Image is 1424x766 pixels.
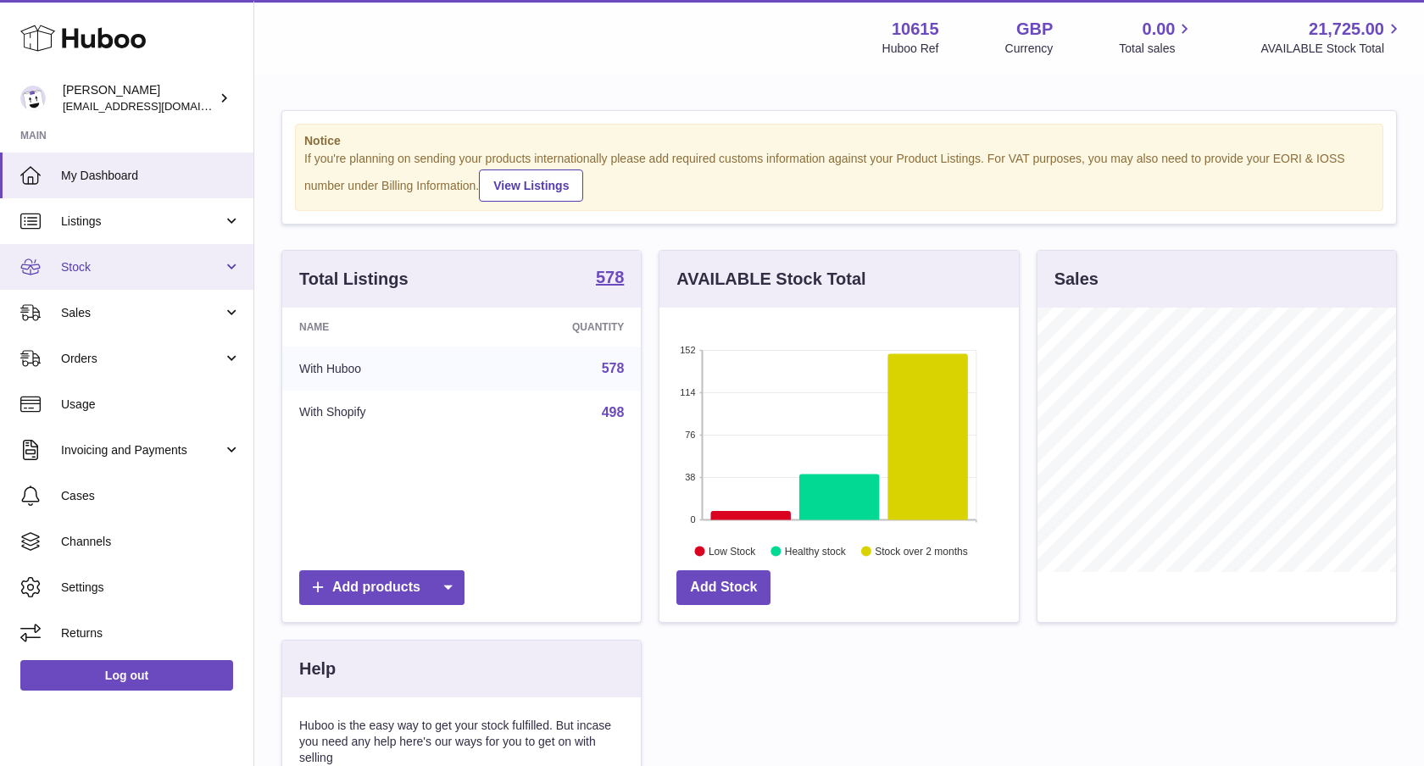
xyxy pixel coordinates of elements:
div: Huboo Ref [882,41,939,57]
span: Stock [61,259,223,275]
text: Healthy stock [785,545,847,557]
a: Add products [299,570,464,605]
text: 38 [686,472,696,482]
a: 578 [596,269,624,289]
h3: Sales [1054,268,1099,291]
td: With Shopify [282,391,476,435]
a: 498 [602,405,625,419]
p: Huboo is the easy way to get your stock fulfilled. But incase you need any help here's our ways f... [299,718,624,766]
text: 76 [686,430,696,440]
text: Stock over 2 months [876,545,968,557]
th: Quantity [476,308,641,347]
a: Add Stock [676,570,770,605]
span: My Dashboard [61,168,241,184]
img: fulfillment@fable.com [20,86,46,111]
h3: AVAILABLE Stock Total [676,268,865,291]
span: Listings [61,214,223,230]
span: Invoicing and Payments [61,442,223,458]
a: 21,725.00 AVAILABLE Stock Total [1260,18,1404,57]
text: Low Stock [709,545,756,557]
span: Orders [61,351,223,367]
strong: GBP [1016,18,1053,41]
h3: Total Listings [299,268,409,291]
span: Sales [61,305,223,321]
h3: Help [299,658,336,680]
div: If you're planning on sending your products internationally please add required customs informati... [304,151,1374,202]
span: Settings [61,580,241,596]
a: 578 [602,361,625,375]
a: 0.00 Total sales [1119,18,1194,57]
div: Currency [1005,41,1054,57]
td: With Huboo [282,347,476,391]
span: 0.00 [1143,18,1176,41]
a: Log out [20,660,233,691]
span: Channels [61,534,241,550]
strong: Notice [304,133,1374,149]
span: Total sales [1119,41,1194,57]
span: AVAILABLE Stock Total [1260,41,1404,57]
strong: 10615 [892,18,939,41]
span: [EMAIL_ADDRESS][DOMAIN_NAME] [63,99,249,113]
th: Name [282,308,476,347]
text: 114 [680,387,695,397]
span: Usage [61,397,241,413]
text: 0 [691,514,696,525]
div: [PERSON_NAME] [63,82,215,114]
text: 152 [680,345,695,355]
span: 21,725.00 [1309,18,1384,41]
span: Cases [61,488,241,504]
strong: 578 [596,269,624,286]
span: Returns [61,625,241,641]
a: View Listings [479,169,583,202]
